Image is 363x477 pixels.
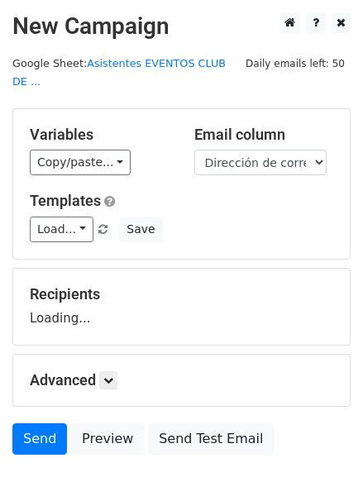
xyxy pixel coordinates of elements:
h5: Variables [30,126,170,144]
a: Templates [30,192,101,209]
div: Loading... [30,285,333,328]
h5: Advanced [30,371,333,389]
a: Send Test Email [148,423,274,455]
h2: New Campaign [12,12,351,41]
a: Send [12,423,67,455]
a: Load... [30,217,93,242]
small: Google Sheet: [12,57,226,88]
button: Save [119,217,162,242]
h5: Recipients [30,285,333,303]
a: Daily emails left: 50 [240,57,351,69]
a: Copy/paste... [30,150,131,175]
a: Preview [71,423,144,455]
span: Daily emails left: 50 [240,55,351,73]
h5: Email column [194,126,334,144]
a: Asistentes EVENTOS CLUB DE ... [12,57,226,88]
